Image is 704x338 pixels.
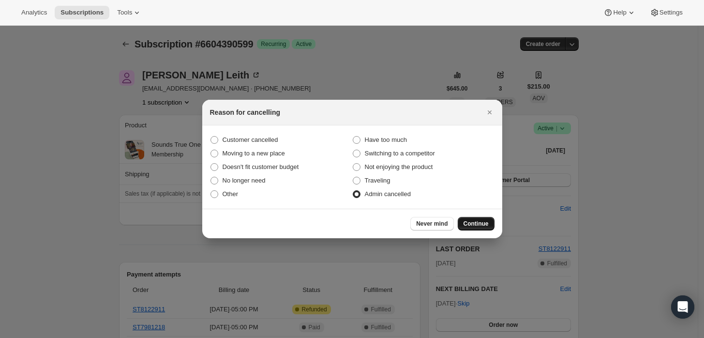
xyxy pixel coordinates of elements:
[223,190,239,198] span: Other
[15,6,53,19] button: Analytics
[365,163,433,170] span: Not enjoying the product
[659,9,683,16] span: Settings
[55,6,109,19] button: Subscriptions
[60,9,104,16] span: Subscriptions
[416,220,448,228] span: Never mind
[223,177,266,184] span: No longer need
[365,136,407,143] span: Have too much
[458,217,494,230] button: Continue
[598,6,642,19] button: Help
[410,217,453,230] button: Never mind
[464,220,489,228] span: Continue
[613,9,626,16] span: Help
[483,106,496,119] button: Close
[111,6,148,19] button: Tools
[117,9,132,16] span: Tools
[671,295,694,319] div: Open Intercom Messenger
[223,163,299,170] span: Doesn't fit customer budget
[223,150,285,157] span: Moving to a new place
[365,177,390,184] span: Traveling
[644,6,689,19] button: Settings
[21,9,47,16] span: Analytics
[365,190,411,198] span: Admin cancelled
[365,150,435,157] span: Switching to a competitor
[223,136,278,143] span: Customer cancelled
[210,108,280,117] h2: Reason for cancelling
